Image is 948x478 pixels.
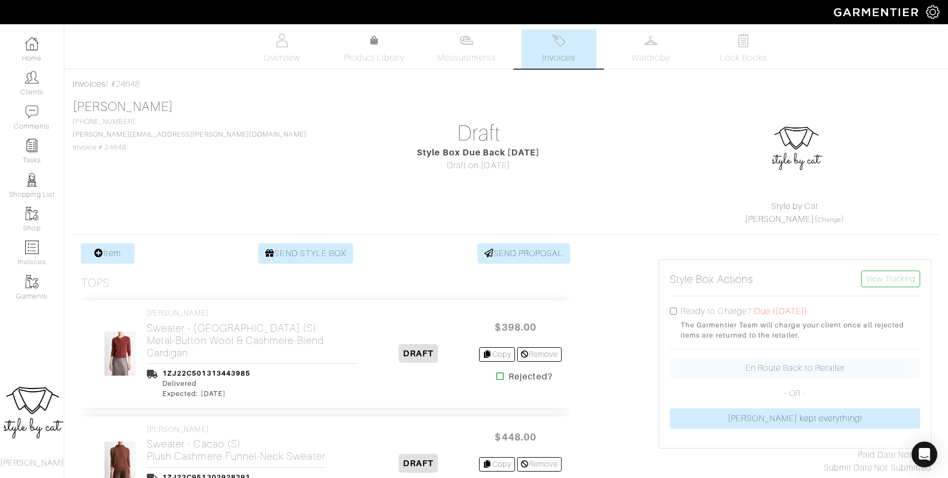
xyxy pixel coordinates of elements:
div: Style Box Due Back [DATE] [342,146,615,159]
a: Invoices [73,79,106,89]
span: $398.00 [483,316,548,339]
img: garmentier-logo-header-white-b43fb05a5012e4ada735d5af1a66efaba907eab6374d6393d1fbf88cb4ef424d.png [828,3,926,21]
img: comment-icon-a0a6a9ef722e966f86d9cbdc48e553b5cf19dbc54f86b18d962a5391bc8f6eb6.png [25,105,39,118]
a: SEND STYLE BOX [258,243,353,264]
label: Ready to Charge? [681,305,752,318]
a: Style by Cat [771,201,819,211]
span: Paid Date: [858,450,898,460]
img: garments-icon-b7da505a4dc4fd61783c78ac3ca0ef83fa9d6f193b1c9dc38574b1d14d53ca28.png [25,275,39,288]
div: Expected: [DATE] [162,389,250,399]
a: [PERSON_NAME] kept everything! [670,408,920,429]
a: Copy [479,347,515,362]
small: The Garmentier Team will charge your client once all rejected items are returned to the retailer. [681,320,920,340]
h5: Style Box Actions [670,273,753,286]
span: Overview [264,51,300,64]
span: Submit Date: [824,463,875,473]
img: basicinfo-40fd8af6dae0f16599ec9e87c0ef1c0a1fdea2edbe929e3d69a839185d80c458.svg [275,34,289,47]
span: [PHONE_NUMBER] Invoice # 24648 [73,118,307,151]
a: Invoices [521,29,596,69]
h2: Sweater - [GEOGRAPHIC_DATA] (S) Metal-Button Wool & Cashmere-Blend Cardigan [147,322,357,359]
div: Open Intercom Messenger [912,442,937,467]
div: Delivered [162,378,250,389]
a: SEND PROPOSAL [477,243,571,264]
span: Invoices [542,51,575,64]
img: garments-icon-b7da505a4dc4fd61783c78ac3ca0ef83fa9d6f193b1c9dc38574b1d14d53ca28.png [25,207,39,220]
span: DRAFT [399,344,438,363]
img: X4E73UQDngFh6vzbM9BXTeY1 [104,331,137,376]
a: [PERSON_NAME] Sweater - [GEOGRAPHIC_DATA] (S)Metal-Button Wool & Cashmere-Blend Cardigan [147,309,357,359]
a: Wardrobe [614,29,689,69]
img: orders-27d20c2124de7fd6de4e0e44c1d41de31381a507db9b33961299e4e07d508b8c.svg [552,34,565,47]
div: ( ) [663,200,927,226]
h1: Draft [342,121,615,146]
a: [PERSON_NAME][EMAIL_ADDRESS][PERSON_NAME][DOMAIN_NAME] [73,131,307,138]
h2: Sweater - Cacao (S) Plush Cashmere Funnel-Neck Sweater [147,438,325,462]
img: gear-icon-white-bd11855cb880d31180b6d7d6211b90ccbf57a29d726f0c71d8c61bd08dd39cc2.png [926,5,939,19]
img: orders-icon-0abe47150d42831381b5fb84f609e132dff9fe21cb692f30cb5eec754e2cba89.png [25,241,39,254]
a: Look Books [706,29,781,69]
span: DRAFT [399,454,438,473]
span: Measurements [437,51,496,64]
a: Change [818,216,841,223]
a: 1ZJ22C501313443985 [162,369,250,377]
a: Item [81,243,135,264]
a: [PERSON_NAME] [73,100,173,114]
a: View Tracking [861,271,920,287]
span: Due ([DATE]) [754,307,808,316]
img: todo-9ac3debb85659649dc8f770b8b6100bb5dab4b48dedcbae339e5042a72dfd3cc.svg [736,34,750,47]
a: Product Library [337,34,412,64]
img: measurements-466bbee1fd09ba9460f595b01e5d73f9e2bff037440d3c8f018324cb6cdf7a4a.svg [460,34,473,47]
a: [PERSON_NAME] Sweater - Cacao (S)Plush Cashmere Funnel-Neck Sweater [147,425,325,463]
a: [PERSON_NAME] [745,214,815,224]
span: $448.00 [483,425,548,449]
div: Not Paid Not Submitted [659,449,931,474]
h3: Tops [81,277,110,290]
span: Wardrobe [632,51,670,64]
p: - OR - [670,387,920,400]
h4: [PERSON_NAME] [147,425,325,434]
span: Look Books [720,51,767,64]
strong: Rejected? [509,370,552,383]
img: dashboard-icon-dbcd8f5a0b271acd01030246c82b418ddd0df26cd7fceb0bd07c9910d44c42f6.png [25,37,39,50]
div: / #24648 [73,78,939,91]
a: Remove [517,347,562,362]
img: wardrobe-487a4870c1b7c33e795ec22d11cfc2ed9d08956e64fb3008fe2437562e282088.svg [644,34,658,47]
img: sqfhH5ujEUJVgHNqKcjwS58U.jpg [769,125,823,178]
a: Remove [517,457,562,472]
img: reminder-icon-8004d30b9f0a5d33ae49ab947aed9ed385cf756f9e5892f1edd6e32f2345188e.png [25,139,39,152]
a: Copy [479,457,515,472]
a: Overview [244,29,319,69]
img: stylists-icon-eb353228a002819b7ec25b43dbf5f0378dd9e0616d9560372ff212230b889e62.png [25,173,39,186]
div: Draft on [DATE] [342,159,615,172]
h4: [PERSON_NAME] [147,309,357,318]
img: clients-icon-6bae9207a08558b7cb47a8932f037763ab4055f8c8b6bfacd5dc20c3e0201464.png [25,71,39,84]
span: Product Library [344,51,405,64]
a: Measurements [429,29,504,69]
a: En Route Back to Retailer [670,358,920,378]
